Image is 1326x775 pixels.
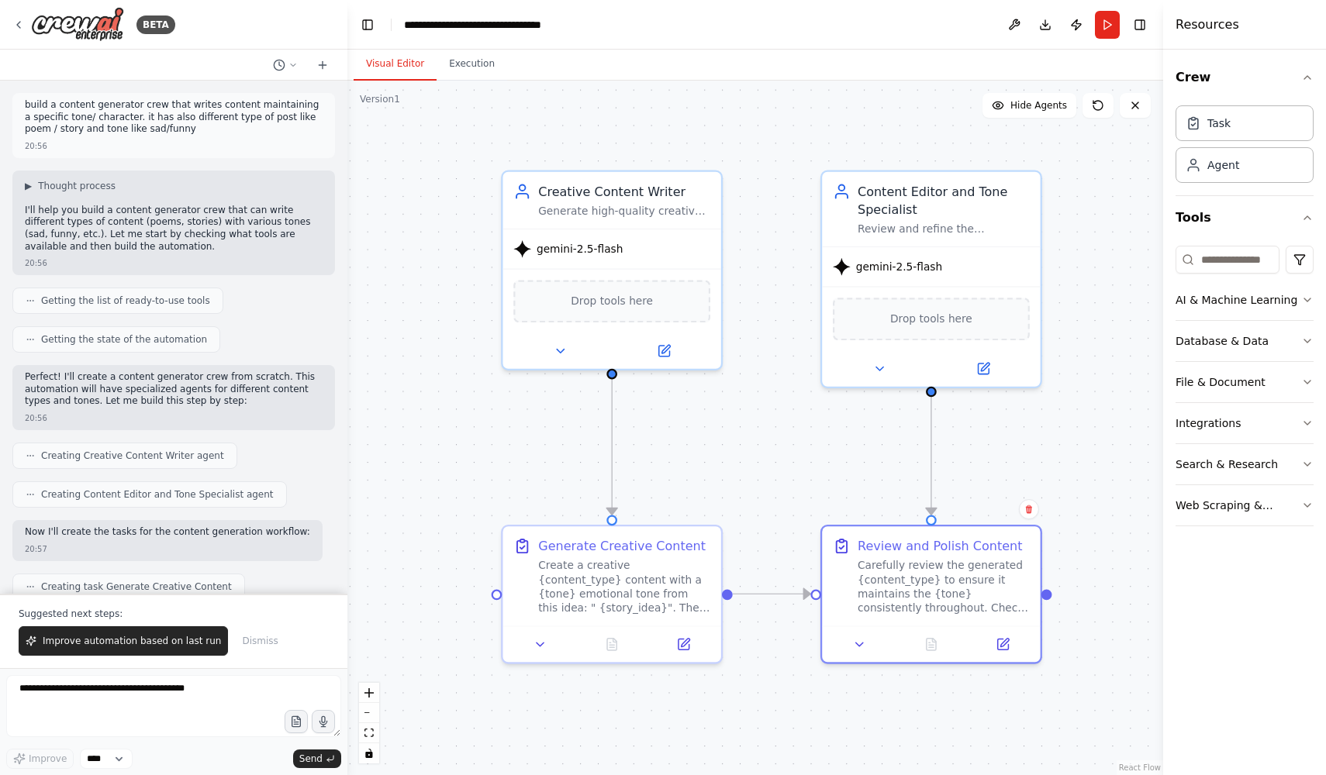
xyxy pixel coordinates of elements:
[571,292,653,310] span: Drop tools here
[537,242,623,256] span: gemini-2.5-flash
[359,683,379,763] div: React Flow controls
[25,371,323,408] p: Perfect! I'll create a content generator crew from scratch. This automation will have specialized...
[43,635,221,647] span: Improve automation based on last run
[538,183,710,201] div: Creative Content Writer
[1176,485,1314,525] button: Web Scraping & Browsing
[242,635,278,647] span: Dismiss
[733,585,810,603] g: Edge from 1592bca1-8187-4d9e-a7c7-23f5d346d06a to 29d03c54-bc9c-48d2-ba7f-43dccc9a7a64
[858,537,1022,555] div: Review and Polish Content
[357,14,378,36] button: Hide left sidebar
[1176,498,1301,513] div: Web Scraping & Browsing
[25,180,116,192] button: ▶Thought process
[933,358,1033,379] button: Open in side panel
[285,710,308,733] button: Upload files
[890,310,972,328] span: Drop tools here
[820,525,1042,664] div: Review and Polish ContentCarefully review the generated {content_type} to ensure it maintains the...
[1176,280,1314,320] button: AI & Machine Learning
[19,626,228,656] button: Improve automation based on last run
[1176,321,1314,361] button: Database & Data
[359,723,379,743] button: fit view
[41,488,274,501] span: Creating Content Editor and Tone Specialist agent
[1176,374,1266,390] div: File & Document
[613,340,713,361] button: Open in side panel
[1176,333,1269,349] div: Database & Data
[136,15,175,34] div: BETA
[25,180,32,192] span: ▶
[922,395,940,515] g: Edge from fceee7be-e7c9-4110-a4e4-12e291679e79 to 29d03c54-bc9c-48d2-ba7f-43dccc9a7a64
[19,608,329,620] p: Suggested next steps:
[820,170,1042,388] div: Content Editor and Tone SpecialistReview and refine the generated {content_type} to ensure it per...
[359,743,379,763] button: toggle interactivity
[25,99,323,136] p: build a content generator crew that writes content maintaining a specific tone/ character. it has...
[437,48,507,81] button: Execution
[1176,15,1239,34] h4: Resources
[404,17,541,33] nav: breadcrumb
[1019,499,1039,519] button: Delete node
[25,543,47,555] div: 20:57
[1176,99,1314,195] div: Crew
[1176,456,1278,472] div: Search & Research
[501,170,723,370] div: Creative Content WriterGenerate high-quality creative content including {content_type} (poems, st...
[41,294,210,307] span: Getting the list of ready-to-use tools
[1176,362,1314,402] button: File & Document
[25,412,47,424] div: 20:56
[25,526,310,539] p: Now I'll create the tasks for the content generation workflow:
[6,749,74,769] button: Improve
[312,710,335,733] button: Click to speak your automation idea
[359,683,379,703] button: zoom in
[25,257,47,269] div: 20:56
[858,222,1030,236] div: Review and refine the generated {content_type} to ensure it perfectly matches the requested {tone...
[653,634,714,655] button: Open in side panel
[575,634,650,655] button: No output available
[538,559,710,615] div: Create a creative {content_type} content with a {tone} emotional tone from this idea: " {story_id...
[893,634,969,655] button: No output available
[354,48,437,81] button: Visual Editor
[299,753,323,765] span: Send
[29,753,67,765] span: Improve
[856,260,942,274] span: gemini-2.5-flash
[41,580,232,593] span: Creating task Generate Creative Content
[858,183,1030,219] div: Content Editor and Tone Specialist
[25,205,323,253] p: I'll help you build a content generator crew that can write different types of content (poems, st...
[360,93,400,105] div: Version 1
[31,7,124,42] img: Logo
[538,537,706,555] div: Generate Creative Content
[858,559,1030,615] div: Carefully review the generated {content_type} to ensure it maintains the {tone} consistently thro...
[1176,444,1314,484] button: Search & Research
[41,449,224,462] span: Creating Creative Content Writer agent
[1207,157,1239,173] div: Agent
[1176,403,1314,443] button: Integrations
[38,180,116,192] span: Thought process
[1176,196,1314,239] button: Tools
[1010,99,1067,112] span: Hide Agents
[603,377,621,515] g: Edge from be522041-53f2-4005-8d13-67e37f977448 to 1592bca1-8187-4d9e-a7c7-23f5d346d06a
[1176,239,1314,539] div: Tools
[267,56,304,74] button: Switch to previous chat
[25,140,47,152] div: 20:56
[1119,763,1161,772] a: React Flow attribution
[359,703,379,723] button: zoom out
[234,626,285,656] button: Dismiss
[1129,14,1151,36] button: Hide right sidebar
[1207,115,1231,131] div: Task
[293,749,341,768] button: Send
[1176,292,1297,308] div: AI & Machine Learning
[501,525,723,664] div: Generate Creative ContentCreate a creative {content_type} content with a {tone} emotional tone fr...
[972,634,1034,655] button: Open in side panel
[41,333,207,346] span: Getting the state of the automation
[310,56,335,74] button: Start a new chat
[982,93,1076,118] button: Hide Agents
[538,204,710,218] div: Generate high-quality creative content including {content_type} (poems, stories, articles) while ...
[1176,415,1241,431] div: Integrations
[1176,56,1314,99] button: Crew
